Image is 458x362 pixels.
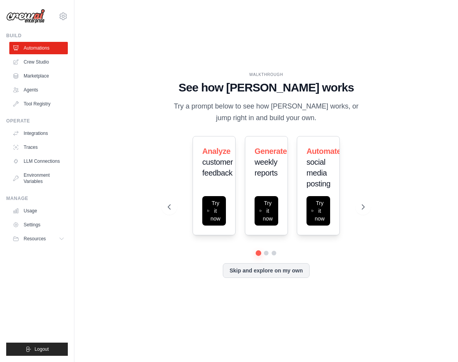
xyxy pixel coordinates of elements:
button: Try it now [255,196,278,226]
span: Analyze [202,147,231,155]
button: Skip and explore on my own [223,263,309,278]
button: Logout [6,343,68,356]
a: Environment Variables [9,169,68,188]
button: Try it now [306,196,330,226]
span: customer feedback [202,158,233,177]
div: Manage [6,195,68,202]
span: weekly reports [255,158,277,177]
span: Automate [306,147,341,155]
button: Resources [9,233,68,245]
h1: See how [PERSON_NAME] works [168,81,365,95]
a: Automations [9,42,68,54]
a: Integrations [9,127,68,140]
a: Tool Registry [9,98,68,110]
a: Agents [9,84,68,96]
span: Logout [34,346,49,352]
div: Build [6,33,68,39]
div: WALKTHROUGH [168,72,365,78]
a: Marketplace [9,70,68,82]
p: Try a prompt below to see how [PERSON_NAME] works, or jump right in and build your own. [168,101,365,124]
span: Generate [255,147,287,155]
span: Resources [24,236,46,242]
a: Usage [9,205,68,217]
span: social media posting [306,158,331,188]
div: Operate [6,118,68,124]
img: Logo [6,9,45,24]
a: LLM Connections [9,155,68,167]
a: Traces [9,141,68,153]
a: Crew Studio [9,56,68,68]
button: Try it now [202,196,226,226]
a: Settings [9,219,68,231]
